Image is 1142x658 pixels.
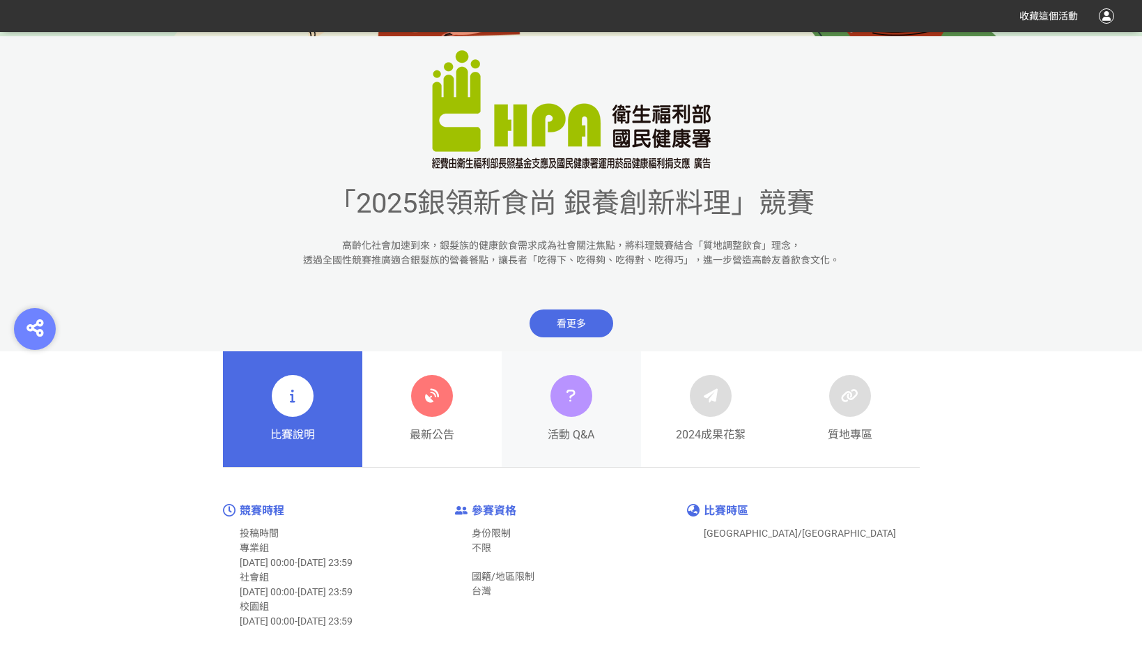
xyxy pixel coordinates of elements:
a: 活動 Q&A [502,351,641,467]
span: 「2025銀領新食尚 銀養創新料理」競賽 [328,187,815,220]
a: 質地專區 [780,351,920,467]
span: 質地專區 [828,427,872,443]
span: [DATE] 00:00 [240,557,295,568]
span: [DATE] 23:59 [298,586,353,597]
span: [DATE] 00:00 [240,586,295,597]
span: [DATE] 00:00 [240,615,295,627]
span: - [295,557,298,568]
span: 活動 Q&A [548,427,594,443]
span: 國籍/地區限制 [472,571,534,582]
span: 校園組 [240,601,269,612]
span: - [295,615,298,627]
span: 比賽時區 [704,504,748,517]
span: 參賽資格 [472,504,516,517]
span: 投稿時間 [240,528,279,539]
span: 專業組 [240,542,269,553]
span: - [295,586,298,597]
span: [DATE] 23:59 [298,557,353,568]
a: 2024成果花絮 [641,351,780,467]
span: 最新公告 [410,427,454,443]
span: 比賽說明 [270,427,315,443]
a: 「2025銀領新食尚 銀養創新料理」競賽 [328,206,815,214]
span: [GEOGRAPHIC_DATA]/[GEOGRAPHIC_DATA] [704,528,896,539]
img: icon-timezone.9e564b4.png [687,504,700,517]
a: 最新公告 [362,351,502,467]
a: 比賽說明 [223,351,362,467]
span: 不限 [472,542,491,553]
img: icon-time.04e13fc.png [223,504,236,517]
span: 身份限制 [472,528,511,539]
img: icon-enter-limit.61bcfae.png [455,506,468,515]
img: 「2025銀領新食尚 銀養創新料理」競賽 [432,50,711,169]
span: 收藏這個活動 [1019,10,1078,22]
span: 競賽時程 [240,504,284,517]
span: 台灣 [472,586,491,597]
span: [DATE] 23:59 [298,615,353,627]
span: 2024成果花絮 [676,427,746,443]
span: 看更多 [530,309,613,337]
span: 社會組 [240,572,269,583]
